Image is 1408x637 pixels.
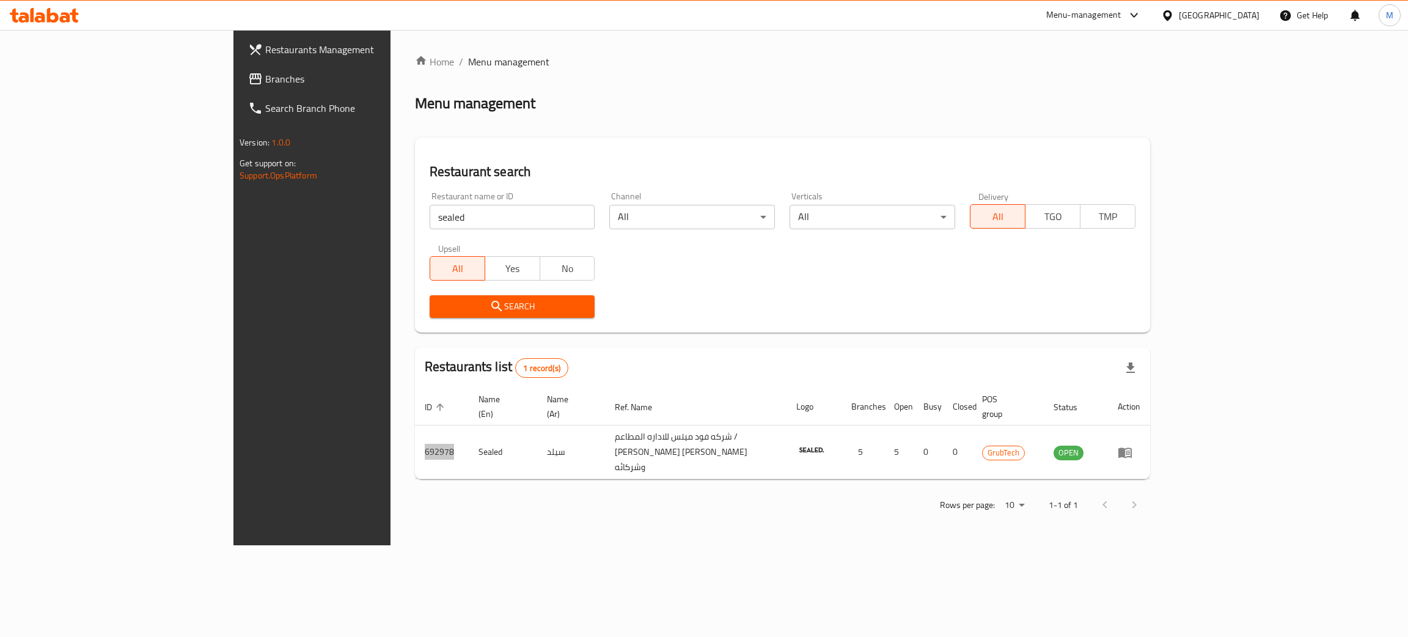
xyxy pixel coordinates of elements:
span: Status [1054,400,1093,414]
div: Export file [1116,353,1145,383]
span: No [545,260,590,278]
span: TMP [1085,208,1131,226]
div: Menu-management [1046,8,1121,23]
td: 0 [943,425,972,479]
span: TGO [1030,208,1076,226]
a: Search Branch Phone [238,94,469,123]
span: Search [439,299,585,314]
button: All [970,204,1025,229]
span: Branches [265,72,459,86]
th: Closed [943,388,972,425]
th: Open [884,388,914,425]
div: All [790,205,955,229]
img: Sealed [796,435,827,465]
span: M [1386,9,1393,22]
span: Menu management [468,54,549,69]
td: سيلد [537,425,605,479]
span: Ref. Name [615,400,668,414]
p: 1-1 of 1 [1049,498,1078,513]
th: Busy [914,388,943,425]
h2: Restaurants list [425,358,568,378]
div: Menu [1118,445,1140,460]
button: TMP [1080,204,1135,229]
p: Rows per page: [940,498,995,513]
td: شركه فود ميتس للاداره المطاعم / [PERSON_NAME] [PERSON_NAME] وشركائه [605,425,787,479]
span: All [975,208,1021,226]
table: enhanced table [415,388,1150,479]
span: 1.0.0 [271,134,290,150]
span: Name (En) [479,392,522,421]
span: Name (Ar) [547,392,590,421]
label: Upsell [438,244,461,252]
span: POS group [982,392,1029,421]
h2: Menu management [415,94,535,113]
div: Total records count [515,358,568,378]
span: Get support on: [240,155,296,171]
button: All [430,256,485,281]
nav: breadcrumb [415,54,1150,69]
span: Yes [490,260,535,278]
th: Logo [787,388,842,425]
a: Branches [238,64,469,94]
button: Search [430,295,595,318]
button: TGO [1025,204,1080,229]
div: All [609,205,775,229]
span: OPEN [1054,446,1083,460]
div: [GEOGRAPHIC_DATA] [1179,9,1259,22]
a: Support.OpsPlatform [240,168,317,183]
th: Action [1108,388,1150,425]
span: ID [425,400,448,414]
a: Restaurants Management [238,35,469,64]
span: 1 record(s) [516,363,568,374]
input: Search for restaurant name or ID.. [430,205,595,229]
span: Restaurants Management [265,42,459,57]
div: Rows per page: [1000,496,1029,515]
button: No [540,256,595,281]
button: Yes [485,256,540,281]
th: Branches [842,388,884,425]
span: All [435,260,480,278]
td: 0 [914,425,943,479]
span: Search Branch Phone [265,101,459,116]
h2: Restaurant search [430,163,1135,181]
td: 5 [842,425,884,479]
label: Delivery [978,192,1009,201]
span: GrubTech [983,446,1024,460]
span: Version: [240,134,269,150]
td: Sealed [469,425,537,479]
td: 5 [884,425,914,479]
